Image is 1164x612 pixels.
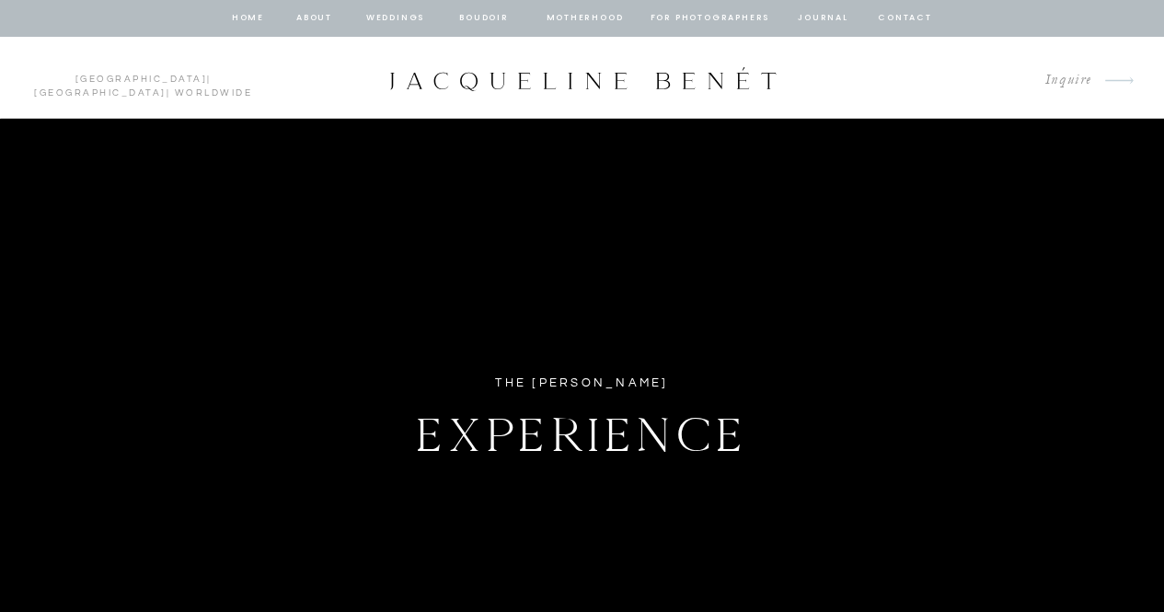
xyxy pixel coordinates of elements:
a: [GEOGRAPHIC_DATA] [75,75,208,84]
h1: Experience [317,398,847,462]
a: [GEOGRAPHIC_DATA] [34,88,167,98]
a: for photographers [651,10,770,27]
a: Inquire [1031,68,1092,93]
a: BOUDOIR [458,10,511,27]
a: contact [876,10,935,27]
a: journal [795,10,852,27]
a: Motherhood [547,10,623,27]
div: The [PERSON_NAME] [432,373,732,394]
a: about [295,10,334,27]
a: home [231,10,266,27]
a: Weddings [364,10,427,27]
p: | | Worldwide [26,73,260,84]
